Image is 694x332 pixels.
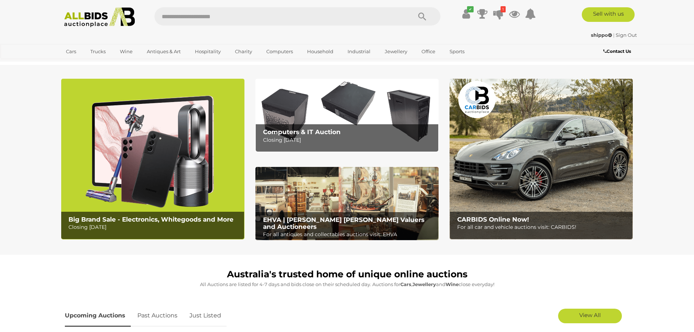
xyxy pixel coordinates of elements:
b: CARBIDS Online Now! [457,216,529,223]
a: Computers [262,46,298,58]
a: ✔ [461,7,472,20]
a: Sign Out [616,32,637,38]
b: Contact Us [603,48,631,54]
a: Sports [445,46,469,58]
a: [GEOGRAPHIC_DATA] [61,58,122,70]
a: Sell with us [582,7,635,22]
a: EHVA | Evans Hastings Valuers and Auctioneers EHVA | [PERSON_NAME] [PERSON_NAME] Valuers and Auct... [255,167,439,241]
strong: Cars [400,281,411,287]
b: Computers & IT Auction [263,128,341,136]
p: For all antiques and collectables auctions visit: EHVA [263,230,435,239]
img: Big Brand Sale - Electronics, Whitegoods and More [61,79,244,239]
a: Hospitality [190,46,226,58]
strong: shippo [591,32,612,38]
img: EHVA | Evans Hastings Valuers and Auctioneers [255,167,439,241]
span: | [613,32,615,38]
b: Big Brand Sale - Electronics, Whitegoods and More [68,216,234,223]
p: All Auctions are listed for 4-7 days and bids close on their scheduled day. Auctions for , and cl... [65,280,630,289]
a: Office [417,46,440,58]
a: Industrial [343,46,375,58]
a: Cars [61,46,81,58]
a: 1 [493,7,504,20]
img: Computers & IT Auction [255,79,439,152]
a: Upcoming Auctions [65,305,131,327]
i: ✔ [467,6,474,12]
a: View All [558,309,622,323]
strong: Jewellery [412,281,436,287]
a: shippo [591,32,613,38]
img: Allbids.com.au [60,7,139,27]
a: Wine [115,46,137,58]
a: Computers & IT Auction Computers & IT Auction Closing [DATE] [255,79,439,152]
a: Household [302,46,338,58]
a: CARBIDS Online Now! CARBIDS Online Now! For all car and vehicle auctions visit: CARBIDS! [450,79,633,239]
button: Search [404,7,440,26]
a: Charity [230,46,257,58]
b: EHVA | [PERSON_NAME] [PERSON_NAME] Valuers and Auctioneers [263,216,424,230]
a: Past Auctions [132,305,183,327]
a: Just Listed [184,305,227,327]
a: Contact Us [603,47,633,55]
p: Closing [DATE] [263,136,435,145]
a: Jewellery [380,46,412,58]
a: Trucks [86,46,110,58]
p: Closing [DATE] [68,223,240,232]
a: Antiques & Art [142,46,185,58]
a: Big Brand Sale - Electronics, Whitegoods and More Big Brand Sale - Electronics, Whitegoods and Mo... [61,79,244,239]
h1: Australia's trusted home of unique online auctions [65,269,630,280]
i: 1 [501,6,506,12]
strong: Wine [446,281,459,287]
p: For all car and vehicle auctions visit: CARBIDS! [457,223,629,232]
img: CARBIDS Online Now! [450,79,633,239]
span: View All [579,312,601,319]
